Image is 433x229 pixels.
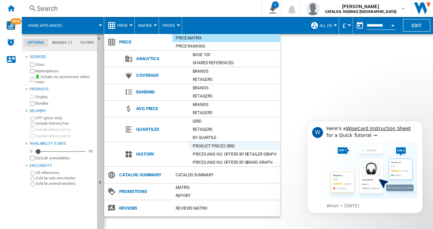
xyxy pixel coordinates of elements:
div: Retailers [189,126,280,133]
div: Base 100 [189,51,280,58]
span: Promotions [116,187,172,196]
span: Coverage [133,71,189,80]
div: Retailers [189,93,280,100]
span: Catalog Summary [116,170,172,180]
span: Banding [133,87,189,97]
div: Brands [189,101,280,108]
div: Price Matrix [172,35,280,41]
div: By quartile [189,134,280,141]
span: Quartiles [133,125,189,134]
div: Prices and No. offers by brand graph [189,159,280,166]
div: Price Ranking [172,43,280,50]
div: Brands [189,85,280,91]
span: Analytics [133,54,189,64]
div: REVIEWS Matrix [172,205,280,212]
div: Prices and No. offers by retailer graph [189,151,280,158]
div: Shared references [189,59,280,66]
span: Avg price [133,104,189,113]
div: Matrix [172,184,280,191]
div: Grid [189,118,280,125]
div: Report [172,192,280,199]
iframe: Intercom notifications message [297,115,433,217]
div: Brands [189,68,280,75]
span: History [133,149,189,159]
div: Catalog Summary [172,172,280,178]
span: Price [116,37,172,47]
div: Retailers [189,109,280,116]
div: Retailers [189,76,280,83]
span: Reviews [116,204,172,213]
div: Product prices grid [189,143,280,149]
